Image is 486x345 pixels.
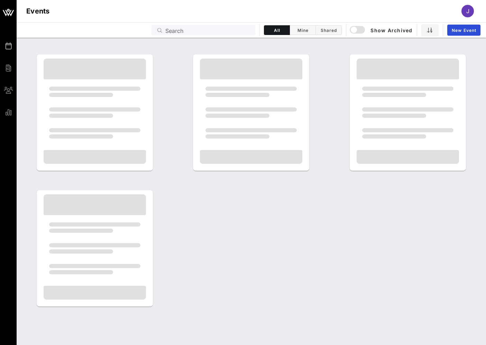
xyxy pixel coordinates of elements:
button: All [264,25,290,35]
button: Show Archived [350,24,413,36]
a: New Event [447,25,480,36]
span: J [466,8,469,15]
span: Mine [294,28,311,33]
button: Mine [290,25,316,35]
span: Show Archived [351,26,412,34]
span: New Event [451,28,476,33]
button: Shared [316,25,342,35]
span: All [268,28,285,33]
h1: Events [26,6,50,17]
div: J [461,5,474,17]
span: Shared [320,28,337,33]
